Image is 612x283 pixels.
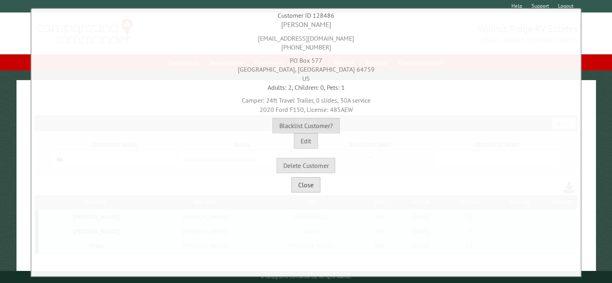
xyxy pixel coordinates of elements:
[33,20,579,30] div: [PERSON_NAME]
[33,52,579,83] div: PO Box 577 [GEOGRAPHIC_DATA], [GEOGRAPHIC_DATA] 64759 US
[294,133,318,149] button: Edit
[276,158,335,173] button: Delete Customer
[259,105,352,114] span: 2020 Ford F150, License: 485AEW
[33,92,579,114] div: Camper: 24ft Travel Trailer, 0 slides, 30A service
[272,118,340,133] button: Blacklist Customer?
[291,177,320,192] button: Close
[261,274,352,279] small: © Campground Commander LLC. All rights reserved.
[33,83,579,92] div: Adults: 2, Children: 0, Pets: 1
[33,11,579,20] div: Customer ID 128486
[33,30,579,52] div: [EMAIL_ADDRESS][DOMAIN_NAME] [PHONE_NUMBER]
